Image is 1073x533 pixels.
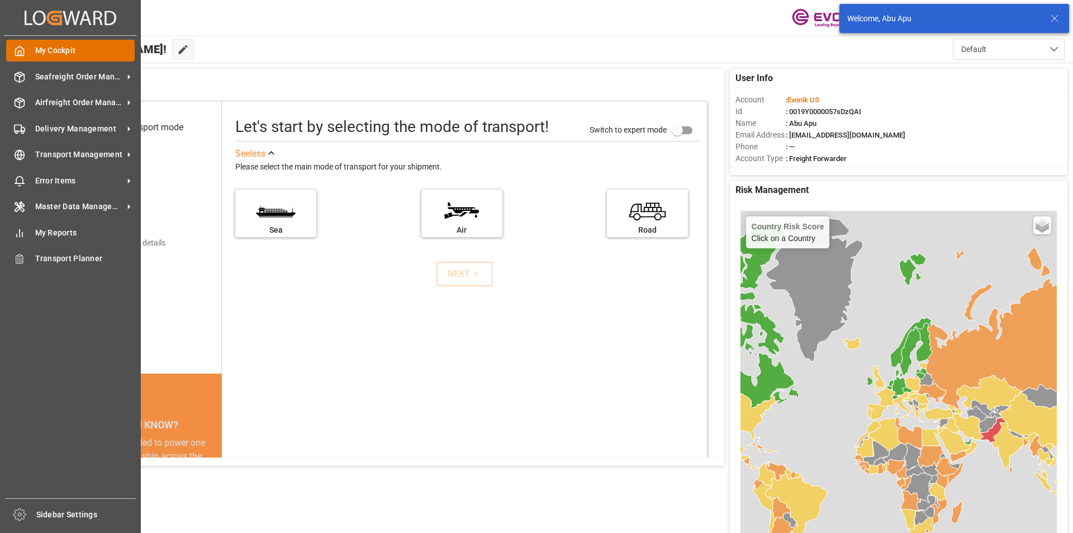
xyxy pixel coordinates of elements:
[448,267,482,281] div: NEXT
[786,107,861,116] span: : 0019Y0000057sDzQAI
[35,227,135,239] span: My Reports
[786,96,819,104] span: :
[735,117,786,129] span: Name
[786,119,816,128] span: : Abu Apu
[787,96,819,104] span: Evonik US
[235,147,265,161] div: See less
[74,436,208,517] div: The energy needed to power one large container ship across the ocean in a single day is the same ...
[235,161,699,174] div: Please select the main mode of transport for your shipment.
[752,222,824,231] h4: Country Risk Score
[35,45,135,56] span: My Cockpit
[953,39,1065,60] button: open menu
[786,131,905,139] span: : [EMAIL_ADDRESS][DOMAIN_NAME]
[35,201,124,213] span: Master Data Management
[847,13,1039,25] div: Welcome, Abu Apu
[206,436,222,530] button: next slide / item
[6,40,135,62] a: My Cockpit
[786,154,847,163] span: : Freight Forwarder
[235,115,549,139] div: Let's start by selecting the mode of transport!
[735,94,786,106] span: Account
[613,224,682,236] div: Road
[6,221,135,243] a: My Reports
[961,44,986,55] span: Default
[590,125,667,134] span: Switch to expert mode
[46,39,167,60] span: Hello [PERSON_NAME]!
[735,141,786,153] span: Phone
[35,97,124,109] span: Airfreight Order Management
[1033,216,1051,234] a: Layers
[436,262,492,286] button: NEXT
[427,224,497,236] div: Air
[35,71,124,83] span: Seafreight Order Management
[735,153,786,164] span: Account Type
[792,8,865,28] img: Evonik-brand-mark-Deep-Purple-RGB.jpeg_1700498283.jpeg
[735,72,773,85] span: User Info
[35,149,124,161] span: Transport Management
[35,175,124,187] span: Error Items
[786,143,795,151] span: : —
[752,222,824,243] div: Click on a Country
[35,253,135,265] span: Transport Planner
[35,123,124,135] span: Delivery Management
[60,413,222,436] div: DID YOU KNOW?
[36,509,136,521] span: Sidebar Settings
[241,224,311,236] div: Sea
[735,106,786,117] span: Id
[6,248,135,270] a: Transport Planner
[735,183,809,197] span: Risk Management
[735,129,786,141] span: Email Address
